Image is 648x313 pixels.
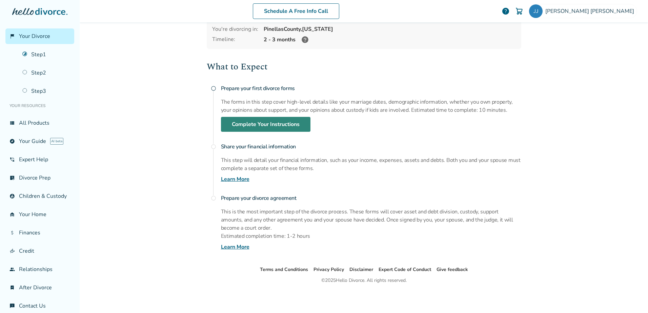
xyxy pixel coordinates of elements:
[50,138,63,145] span: AI beta
[379,266,431,273] a: Expert Code of Conduct
[221,156,521,172] p: This step will detail your financial information, such as your income, expenses, assets and debts...
[5,28,74,44] a: flag_2Your Divorce
[502,7,510,15] a: help
[264,36,516,44] div: 2 - 3 months
[9,212,15,217] span: garage_home
[18,65,74,81] a: Step2
[9,120,15,126] span: view_list
[221,191,521,205] h4: Prepare your divorce agreement
[437,266,468,274] li: Give feedback
[545,7,637,15] span: [PERSON_NAME] [PERSON_NAME]
[19,33,50,40] span: Your Divorce
[5,243,74,259] a: finance_modeCredit
[221,98,521,114] p: The forms in this step cover high-level details like your marriage dates, demographic information...
[5,99,74,112] li: Your Resources
[9,157,15,162] span: phone_in_talk
[5,280,74,295] a: bookmark_checkAfter Divorce
[221,140,521,153] h4: Share your financial information
[9,248,15,254] span: finance_mode
[221,243,249,251] a: Learn More
[5,207,74,222] a: garage_homeYour Home
[9,285,15,290] span: bookmark_check
[5,170,74,186] a: list_alt_checkDivorce Prep
[18,47,74,62] a: Step1
[5,225,74,241] a: attach_moneyFinances
[5,133,74,149] a: exploreYour GuideAI beta
[614,280,648,313] iframe: Chat Widget
[221,175,249,183] a: Learn More
[221,82,521,95] h4: Prepare your first divorce forms
[9,193,15,199] span: account_child
[349,266,373,274] li: Disclaimer
[529,4,543,18] img: j.jones.usnr@hotmail.com
[260,266,308,273] a: Terms and Conditions
[9,34,15,39] span: flag_2
[221,232,521,240] p: Estimated completion time: 1-2 hours
[212,25,258,33] div: You're divorcing in:
[321,276,407,285] div: © 2025 Hello Divorce. All rights reserved.
[207,60,521,74] h2: What to Expect
[253,3,339,19] a: Schedule A Free Info Call
[515,7,523,15] img: Cart
[221,208,521,232] p: This is the most important step of the divorce process. These forms will cover asset and debt div...
[211,195,216,201] span: radio_button_unchecked
[9,267,15,272] span: group
[5,262,74,277] a: groupRelationships
[9,230,15,235] span: attach_money
[18,83,74,99] a: Step3
[221,117,310,132] a: Complete Your Instructions
[9,139,15,144] span: explore
[212,36,258,44] div: Timeline:
[313,266,344,273] a: Privacy Policy
[5,152,74,167] a: phone_in_talkExpert Help
[211,86,216,91] span: radio_button_unchecked
[9,303,15,309] span: chat_info
[264,25,516,33] div: Pinellas County, [US_STATE]
[9,175,15,181] span: list_alt_check
[211,144,216,149] span: radio_button_unchecked
[5,115,74,131] a: view_listAll Products
[5,188,74,204] a: account_childChildren & Custody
